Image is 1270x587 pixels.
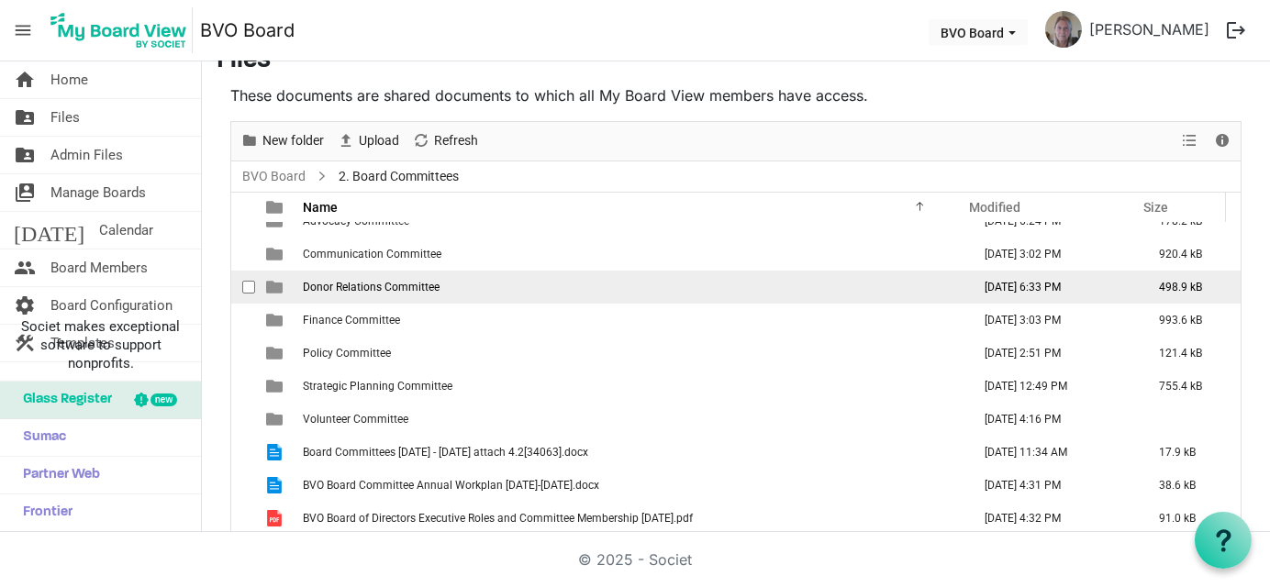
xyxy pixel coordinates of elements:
td: 91.0 kB is template cell column header Size [1140,502,1241,535]
td: Volunteer Committee is template cell column header Name [297,403,965,436]
div: Refresh [406,122,485,161]
td: November 19, 2024 12:49 PM column header Modified [965,370,1140,403]
div: View [1175,122,1207,161]
span: Sumac [14,419,66,456]
span: Board Committees [DATE] - [DATE] attach 4.2[34063].docx [303,446,588,459]
div: Details [1207,122,1238,161]
a: © 2025 - Societ [578,550,692,569]
div: new [150,393,177,406]
td: is template cell column header type [255,370,297,403]
span: Finance Committee [303,314,400,327]
td: checkbox [231,370,255,403]
td: Strategic Planning Committee is template cell column header Name [297,370,965,403]
h3: Files [217,46,1255,77]
span: Partner Web [14,457,100,493]
td: is template cell column header type [255,337,297,370]
td: October 31, 2024 11:34 AM column header Modified [965,436,1140,469]
span: Home [50,61,88,98]
td: checkbox [231,436,255,469]
td: June 03, 2025 4:32 PM column header Modified [965,502,1140,535]
button: BVO Board dropdownbutton [929,19,1028,45]
div: Upload [330,122,406,161]
span: Upload [357,129,401,152]
td: is template cell column header Size [1140,403,1241,436]
span: Modified [969,200,1020,215]
td: Board Committees 2022 - 2024 attach 4.2[34063].docx is template cell column header Name [297,436,965,469]
td: Finance Committee is template cell column header Name [297,304,965,337]
td: is template cell column header type [255,271,297,304]
span: Communication Committee [303,248,441,260]
button: logout [1217,11,1255,50]
td: June 03, 2025 4:31 PM column header Modified [965,469,1140,502]
span: Advocacy Committee [303,215,409,227]
button: New folder [237,129,327,152]
td: BVO Board Committee Annual Workplan 2025-2026.docx is template cell column header Name [297,469,965,502]
span: Calendar [99,212,153,249]
td: is template cell column header type [255,469,297,502]
td: checkbox [231,337,255,370]
img: UTfCzewT5rXU4fD18_RCmd8NiOoEVvluYSMOXPyd4SwdCOh8sCAkHe7StodDouQN8cB_eyn1cfkqWhFEANIUxA_thumb.png [1045,11,1082,48]
td: October 29, 2024 4:16 PM column header Modified [965,403,1140,436]
span: Files [50,99,80,136]
td: Policy Committee is template cell column header Name [297,337,965,370]
td: 498.9 kB is template cell column header Size [1140,271,1241,304]
td: 121.4 kB is template cell column header Size [1140,337,1241,370]
span: Policy Committee [303,347,391,360]
td: Communication Committee is template cell column header Name [297,238,965,271]
span: Glass Register [14,382,112,418]
span: BVO Board Committee Annual Workplan [DATE]-[DATE].docx [303,479,599,492]
img: My Board View Logo [45,7,193,53]
td: checkbox [231,469,255,502]
td: BVO Board of Directors Executive Roles and Committee Membership May 2025.pdf is template cell col... [297,502,965,535]
td: is template cell column header type [255,403,297,436]
button: Upload [333,129,402,152]
span: Strategic Planning Committee [303,380,452,393]
span: Manage Boards [50,174,146,211]
span: Frontier [14,494,72,531]
td: April 10, 2025 3:02 PM column header Modified [965,238,1140,271]
td: 920.4 kB is template cell column header Size [1140,238,1241,271]
td: checkbox [231,403,255,436]
td: 38.6 kB is template cell column header Size [1140,469,1241,502]
span: Refresh [432,129,480,152]
span: Size [1143,200,1168,215]
td: is template cell column header type [255,238,297,271]
span: settings [14,287,36,324]
span: Name [303,200,338,215]
td: April 08, 2025 6:33 PM column header Modified [965,271,1140,304]
td: 17.9 kB is template cell column header Size [1140,436,1241,469]
span: folder_shared [14,99,36,136]
span: BVO Board of Directors Executive Roles and Committee Membership [DATE].pdf [303,512,693,525]
span: Board Members [50,249,148,286]
td: checkbox [231,502,255,535]
td: checkbox [231,238,255,271]
span: [DATE] [14,212,84,249]
span: Volunteer Committee [303,413,408,426]
div: New folder [234,122,330,161]
td: 993.6 kB is template cell column header Size [1140,304,1241,337]
td: checkbox [231,304,255,337]
td: is template cell column header type [255,304,297,337]
a: My Board View Logo [45,7,200,53]
span: switch_account [14,174,36,211]
button: Refresh [408,129,481,152]
td: 755.4 kB is template cell column header Size [1140,370,1241,403]
span: 2. Board Committees [335,165,462,188]
a: [PERSON_NAME] [1082,11,1217,48]
td: is template cell column header type [255,436,297,469]
span: menu [6,13,40,48]
span: New folder [261,129,326,152]
a: BVO Board [239,165,309,188]
span: Admin Files [50,137,123,173]
span: people [14,249,36,286]
span: home [14,61,36,98]
span: Board Configuration [50,287,173,324]
span: folder_shared [14,137,36,173]
p: These documents are shared documents to which all My Board View members have access. [230,84,1242,106]
td: May 24, 2025 2:51 PM column header Modified [965,337,1140,370]
button: Details [1210,129,1235,152]
button: View dropdownbutton [1179,129,1201,152]
td: is template cell column header type [255,502,297,535]
span: Donor Relations Committee [303,281,440,293]
td: checkbox [231,271,255,304]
